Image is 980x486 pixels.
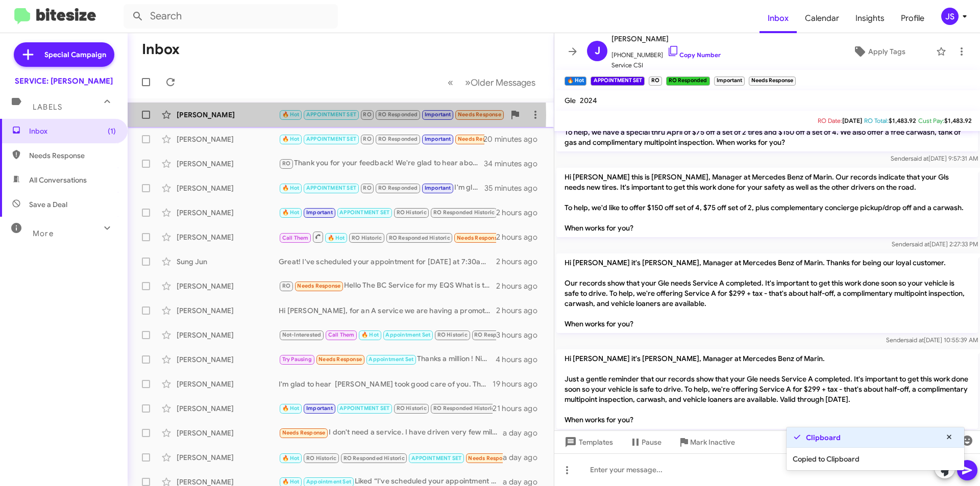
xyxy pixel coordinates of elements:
span: 2024 [580,96,597,105]
span: 🔥 Hot [282,405,300,412]
div: SERVICE: [PERSON_NAME] [15,76,113,86]
div: I'm glad to hear that! If you need any maintenance or repairs in the future, feel free to reach out. [279,182,484,194]
div: [PERSON_NAME] [177,330,279,340]
span: said at [911,155,928,162]
span: RO Historic [397,209,427,216]
span: Important [306,209,333,216]
span: Needs Response [458,111,501,118]
small: RO Responded [666,76,709,86]
button: Apply Tags [826,42,931,61]
span: RO Responded Historic [474,331,535,338]
div: [PERSON_NAME] [177,452,279,463]
div: Does [DATE] 11 am work? [279,133,484,145]
span: Inbox [29,126,116,136]
span: 🔥 Hot [282,185,300,191]
span: Templates [562,433,613,451]
div: [PERSON_NAME] [177,232,279,242]
span: RO Historic [352,235,382,241]
nav: Page navigation example [442,72,542,93]
div: I don't need a service. I have driven very few miles. [279,427,503,439]
span: Mark Inactive [690,433,735,451]
span: Needs Response [458,136,501,142]
span: RO Date: [818,117,842,124]
span: Calendar [797,4,847,33]
span: RO Responded Historic [389,235,450,241]
span: Sender [DATE] 9:57:31 AM [891,155,978,162]
div: I'm glad to hear [PERSON_NAME] took good care of you. Thanks for your patience with getting the p... [279,379,493,389]
span: RO [363,136,371,142]
div: [PERSON_NAME] [177,134,279,144]
p: Hi [PERSON_NAME] it's [PERSON_NAME], Manager at Mercedes Benz of Marin. Just a gentle reminder th... [556,349,978,429]
div: [PERSON_NAME] [177,428,279,438]
div: 4 hours ago [496,354,546,365]
div: 20 minutes ago [484,134,546,144]
span: « [448,76,453,89]
span: Sender [DATE] 2:27:33 PM [892,240,978,248]
span: 🔥 Hot [361,331,379,338]
div: Copied to Clipboard [787,448,964,470]
span: 🔥 Hot [282,111,300,118]
span: Cust Pay: [918,117,944,124]
span: RO [282,283,290,289]
span: Appointment Set [306,478,351,485]
span: Gle [565,96,576,105]
span: RO Responded Historic [433,209,495,216]
span: Call Them [282,235,309,241]
span: RO Responded Historic [433,405,495,412]
div: Ok. Would 9am [DATE] work [279,109,505,120]
span: Not-Interested [282,331,322,338]
div: 2 hours ago [496,208,546,218]
span: Needs Response [318,356,362,363]
button: Mark Inactive [670,433,743,451]
button: Previous [442,72,459,93]
span: Save a Deal [29,199,67,210]
span: Service CSI [611,60,721,70]
div: [PERSON_NAME] [177,159,279,169]
span: 🔥 Hot [282,136,300,142]
span: $1,483.92 [889,117,916,124]
button: Templates [554,433,621,451]
div: 34 minutes ago [484,159,546,169]
div: Sung Jun [177,257,279,267]
button: Pause [621,433,670,451]
small: 🔥 Hot [565,76,586,86]
a: Insights [847,4,893,33]
span: Needs Response [29,150,116,161]
div: [PERSON_NAME] [177,403,279,414]
span: RO [363,185,371,191]
span: APPOINTMENT SET [306,185,356,191]
a: Inbox [759,4,797,33]
div: Thank you. [279,207,496,218]
span: Important [425,136,451,142]
div: Great! I've scheduled your appointment for [DATE] at 7:30am. We look forward to seeing you then! [279,257,496,267]
span: 🔥 Hot [328,235,345,241]
span: Call Them [328,331,355,338]
div: 19 hours ago [493,379,546,389]
span: APPOINTMENT SET [339,209,389,216]
div: JS [941,8,959,25]
span: RO Responded Historic [344,455,405,462]
span: Needs Response [282,429,326,436]
span: RO Responded [378,136,418,142]
span: APPOINTMENT SET [339,405,389,412]
div: 2 hours ago [496,257,546,267]
div: [PERSON_NAME] [177,305,279,316]
button: Next [459,72,542,93]
span: Important [425,185,451,191]
div: 35 minutes ago [484,183,546,193]
span: Profile [893,4,933,33]
span: RO Responded [378,111,418,118]
div: [PERSON_NAME] [177,281,279,291]
div: 2 hours ago [496,232,546,242]
span: RO Historic [397,405,427,412]
div: a day ago [503,428,546,438]
span: Appointment Set [369,356,413,363]
span: [DATE] [842,117,862,124]
div: I've scheduled your appointment for the service [DATE] at 9 AM. Thank you, and we'll see you then! [279,329,496,341]
div: Hi [PERSON_NAME], for an A service we are having a promotion for $299.00, can I make an appointme... [279,305,496,316]
div: 3 hours ago [496,330,546,340]
div: 2 hours ago [496,281,546,291]
span: Apply Tags [868,42,905,61]
span: More [33,229,54,238]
